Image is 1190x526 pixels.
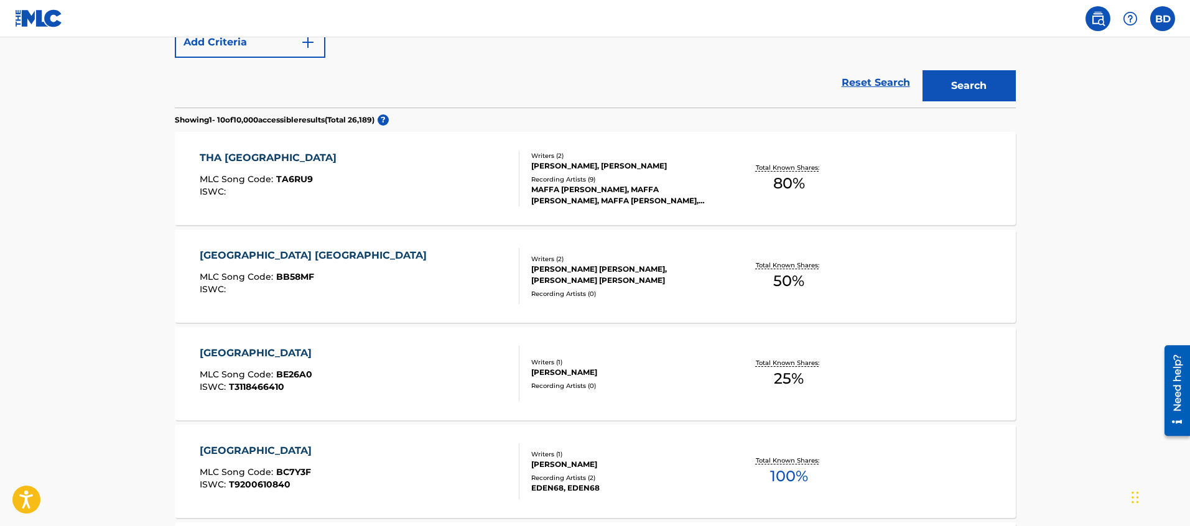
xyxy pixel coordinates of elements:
div: Writers ( 1 ) [531,358,719,367]
div: THA [GEOGRAPHIC_DATA] [200,150,343,165]
p: Total Known Shares: [756,358,822,367]
span: BE26A0 [276,369,312,380]
p: Showing 1 - 10 of 10,000 accessible results (Total 26,189 ) [175,114,374,126]
div: User Menu [1150,6,1175,31]
div: [PERSON_NAME] [PERSON_NAME], [PERSON_NAME] [PERSON_NAME] [531,264,719,286]
div: MAFFA [PERSON_NAME], MAFFA [PERSON_NAME], MAFFA [PERSON_NAME], MAFFA [PERSON_NAME], MAFFA [PERSON... [531,184,719,206]
img: search [1090,11,1105,26]
p: Total Known Shares: [756,456,822,465]
span: BB58MF [276,271,314,282]
div: Recording Artists ( 0 ) [531,289,719,298]
div: [PERSON_NAME], [PERSON_NAME] [531,160,719,172]
span: 80 % [773,172,805,195]
span: ? [378,114,389,126]
span: 50 % [773,270,804,292]
span: MLC Song Code : [200,271,276,282]
iframe: Chat Widget [1128,466,1190,526]
span: ISWC : [200,479,229,490]
div: Drag [1132,479,1139,516]
iframe: Resource Center [1155,340,1190,440]
div: [GEOGRAPHIC_DATA] [GEOGRAPHIC_DATA] [200,248,433,263]
a: THA [GEOGRAPHIC_DATA]MLC Song Code:TA6RU9ISWC:Writers (2)[PERSON_NAME], [PERSON_NAME]Recording Ar... [175,132,1016,225]
a: Reset Search [835,69,916,96]
div: Writers ( 2 ) [531,151,719,160]
div: Help [1118,6,1143,31]
div: EDEN68, EDEN68 [531,482,719,494]
p: Total Known Shares: [756,163,822,172]
span: TA6RU9 [276,173,313,185]
img: 9d2ae6d4665cec9f34b9.svg [300,35,315,50]
span: T9200610840 [229,479,291,490]
img: MLC Logo [15,9,63,27]
button: Search [923,70,1016,101]
span: ISWC : [200,186,229,197]
span: ISWC : [200,284,229,295]
div: [GEOGRAPHIC_DATA] [200,346,318,361]
a: [GEOGRAPHIC_DATA]MLC Song Code:BE26A0ISWC:T3118466410Writers (1)[PERSON_NAME]Recording Artists (0... [175,327,1016,420]
div: [PERSON_NAME] [531,459,719,470]
div: [GEOGRAPHIC_DATA] [200,443,318,458]
div: Recording Artists ( 2 ) [531,473,719,482]
span: 100 % [770,465,808,487]
img: help [1123,11,1138,26]
p: Total Known Shares: [756,261,822,270]
a: Public Search [1085,6,1110,31]
span: ISWC : [200,381,229,392]
button: Add Criteria [175,27,325,58]
div: Recording Artists ( 0 ) [531,381,719,390]
span: 25 % [774,367,804,390]
span: T3118466410 [229,381,284,392]
div: Writers ( 1 ) [531,450,719,459]
a: [GEOGRAPHIC_DATA] [GEOGRAPHIC_DATA]MLC Song Code:BB58MFISWC:Writers (2)[PERSON_NAME] [PERSON_NAME... [175,229,1016,323]
span: MLC Song Code : [200,369,276,380]
span: MLC Song Code : [200,173,276,185]
div: Recording Artists ( 9 ) [531,175,719,184]
div: [PERSON_NAME] [531,367,719,378]
a: [GEOGRAPHIC_DATA]MLC Song Code:BC7Y3FISWC:T9200610840Writers (1)[PERSON_NAME]Recording Artists (2... [175,425,1016,518]
span: MLC Song Code : [200,466,276,478]
span: BC7Y3F [276,466,311,478]
div: Writers ( 2 ) [531,254,719,264]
